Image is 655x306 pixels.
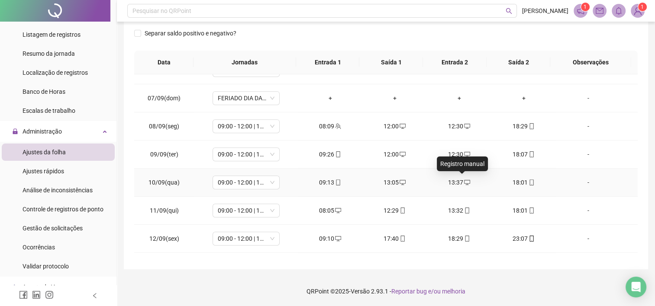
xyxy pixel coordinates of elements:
div: 09:13 [305,178,355,187]
span: mobile [528,151,535,157]
span: 09:00 - 12:00 | 13:00 - 18:00 [218,148,274,161]
span: mail [596,7,603,15]
span: search [506,8,512,14]
span: 09:00 - 12:00 | 13:00 - 18:00 [218,120,274,133]
div: 12:30 [434,121,484,131]
span: mobile [463,207,470,214]
div: 18:29 [434,234,484,243]
div: 09:26 [305,150,355,159]
div: 12:00 [369,121,420,131]
span: mobile [399,207,406,214]
span: Análise de inconsistências [23,187,93,194]
div: 12:30 [434,150,484,159]
div: 18:01 [498,206,549,215]
span: desktop [399,179,406,185]
span: Ocorrências [23,244,55,251]
div: - [563,206,614,215]
span: 09:00 - 12:00 | 13:00 - 18:00 [218,232,274,245]
span: 09/09(ter) [150,151,178,158]
span: Administração [23,128,62,135]
span: 07/09(dom) [148,95,181,102]
div: 12:00 [369,150,420,159]
span: team [334,123,341,129]
div: 08:09 [305,121,355,131]
span: Separar saldo positivo e negativo? [141,29,240,38]
span: mobile [528,179,535,185]
div: 18:07 [498,150,549,159]
span: Listagem de registros [23,31,81,38]
span: [PERSON_NAME] [522,6,568,16]
span: desktop [334,207,341,214]
span: bell [615,7,623,15]
span: Banco de Horas [23,88,65,95]
div: 09:10 [305,234,355,243]
span: 12/09(sex) [149,235,179,242]
span: Validar protocolo [23,263,69,270]
div: - [563,93,614,103]
span: 09:00 - 12:00 | 13:00 - 18:00 [218,204,274,217]
div: - [563,234,614,243]
span: Observações [557,57,624,67]
span: Reportar bug e/ou melhoria [391,288,465,295]
span: linkedin [32,290,41,299]
div: 18:29 [498,121,549,131]
span: 09:00 - 12:00 | 13:00 - 18:00 [218,176,274,189]
div: Open Intercom Messenger [626,277,646,297]
span: Ajustes rápidos [23,168,64,175]
sup: 1 [581,3,590,11]
span: Escalas de trabalho [23,107,75,114]
span: facebook [19,290,28,299]
span: Controle de registros de ponto [23,206,103,213]
span: 1 [641,4,644,10]
span: 11/09(qui) [150,207,179,214]
span: mobile [334,179,341,185]
div: - [563,150,614,159]
span: Ajustes da folha [23,149,66,156]
span: desktop [399,123,406,129]
span: 10/09(qua) [148,179,180,186]
span: mobile [334,151,341,157]
div: 23:07 [498,234,549,243]
span: desktop [463,151,470,157]
span: notification [577,7,584,15]
div: 17:40 [369,234,420,243]
span: 08/09(seg) [149,123,179,130]
th: Entrada 2 [423,51,487,74]
span: desktop [463,123,470,129]
sup: Atualize o seu contato no menu Meus Dados [638,3,647,11]
span: Localização de registros [23,69,88,76]
th: Data [134,51,194,74]
th: Observações [550,51,631,74]
th: Saída 1 [359,51,423,74]
span: 1 [584,4,587,10]
span: desktop [334,236,341,242]
span: mobile [528,207,535,214]
div: + [369,93,420,103]
div: 13:37 [434,178,484,187]
th: Entrada 1 [296,51,360,74]
div: + [434,93,484,103]
span: mobile [463,236,470,242]
span: Versão [351,288,370,295]
div: + [498,93,549,103]
img: 87554 [631,4,644,17]
span: mobile [528,123,535,129]
span: Resumo da jornada [23,50,75,57]
span: mobile [528,236,535,242]
div: - [563,121,614,131]
th: Saída 2 [487,51,550,74]
span: Gestão de solicitações [23,225,83,232]
span: Agente de IA [23,284,56,290]
span: left [92,293,98,299]
div: 13:05 [369,178,420,187]
div: Registro manual [437,156,488,171]
span: instagram [45,290,54,299]
span: desktop [463,179,470,185]
th: Jornadas [194,51,296,74]
span: desktop [399,151,406,157]
div: 18:01 [498,178,549,187]
div: 12:29 [369,206,420,215]
div: 13:32 [434,206,484,215]
span: lock [12,128,18,134]
div: 08:05 [305,206,355,215]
